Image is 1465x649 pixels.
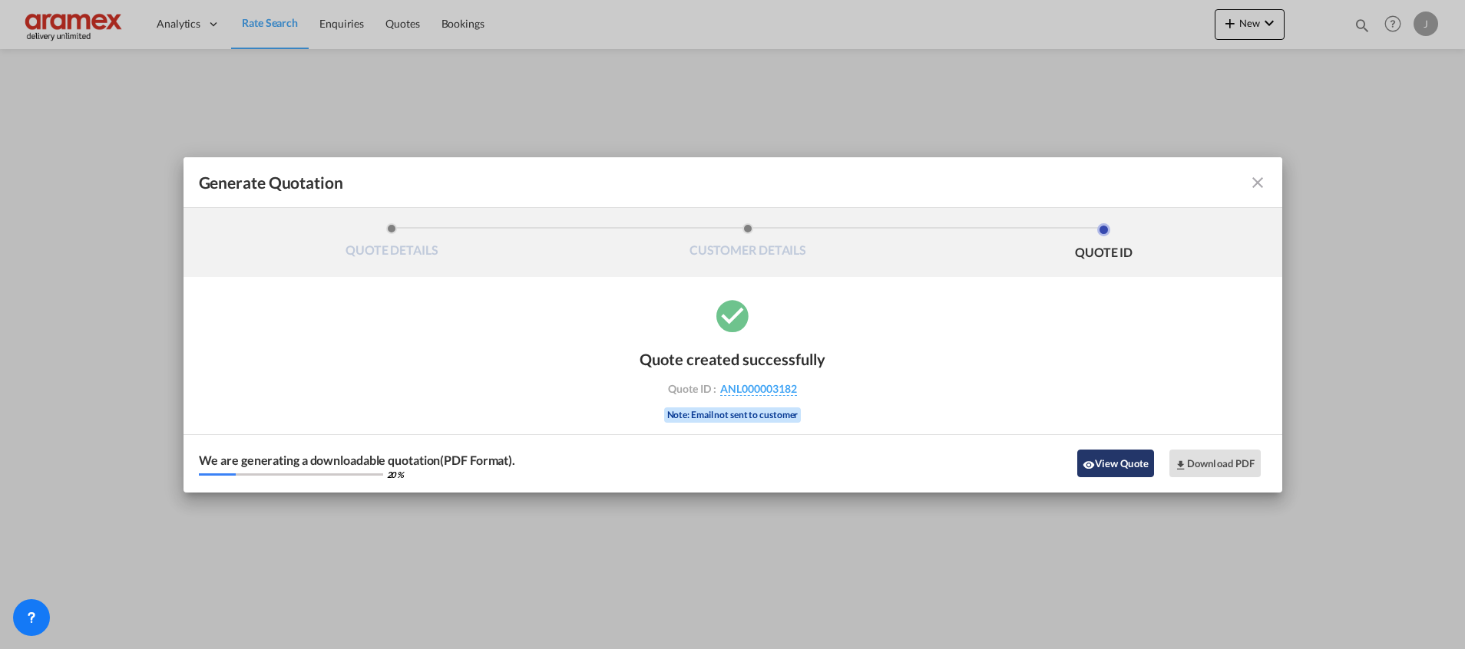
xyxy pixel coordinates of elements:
[1175,459,1187,471] md-icon: icon-download
[664,407,802,423] div: Note: Email not sent to customer
[713,296,752,334] md-icon: icon-checkbox-marked-circle
[570,223,926,265] li: CUSTOMER DETAILS
[1083,459,1095,471] md-icon: icon-eye
[720,382,797,396] span: ANL000003182
[643,382,822,396] div: Quote ID :
[214,223,570,265] li: QUOTE DETAILS
[1248,173,1267,192] md-icon: icon-close fg-AAA8AD cursor m-0
[199,173,343,193] span: Generate Quotation
[926,223,1282,265] li: QUOTE ID
[199,454,516,466] div: We are generating a downloadable quotation(PDF Format).
[640,350,825,368] div: Quote created successfully
[387,470,405,479] div: 20 %
[1169,450,1261,477] button: Download PDF
[1077,450,1154,477] button: icon-eyeView Quote
[184,157,1282,493] md-dialog: Generate QuotationQUOTE ...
